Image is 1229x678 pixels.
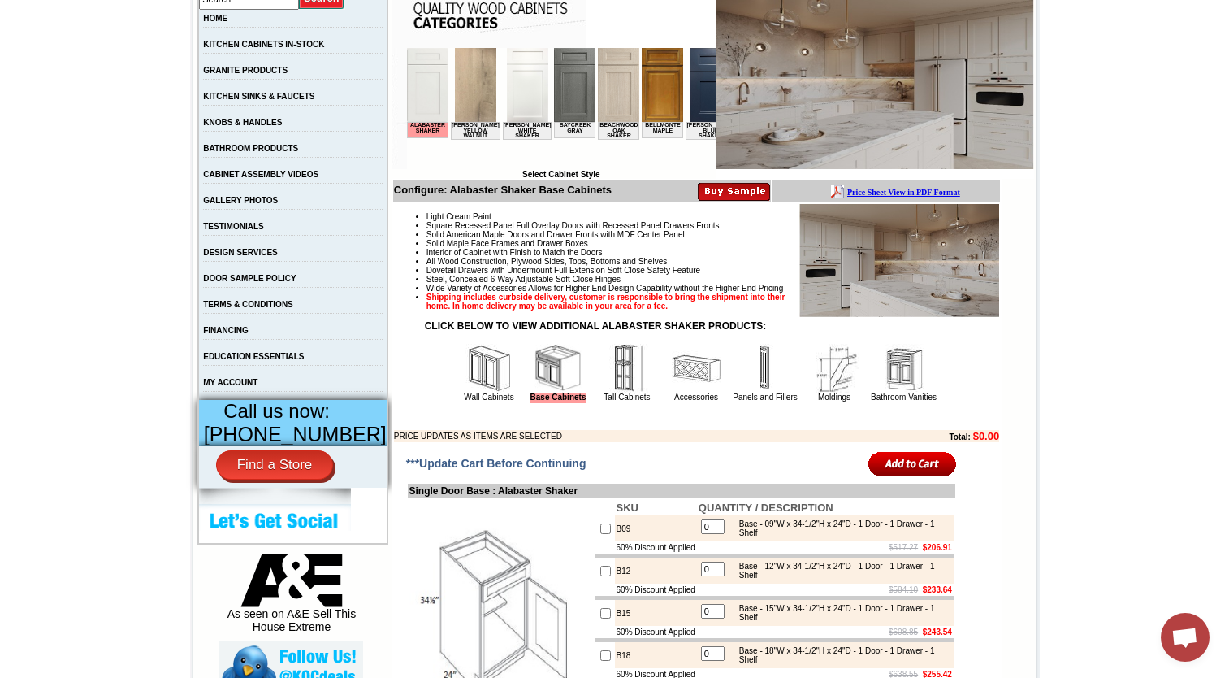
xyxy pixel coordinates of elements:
[871,393,937,402] a: Bathroom Vanities
[426,239,588,248] span: Solid Maple Face Frames and Drawer Boxes
[810,344,859,393] img: Moldings
[615,515,697,541] td: B09
[203,66,288,75] a: GRANITE PRODUCTS
[949,432,970,441] b: Total:
[203,170,318,179] a: CABINET ASSEMBLY VIDEOS
[615,626,697,638] td: 60% Discount Applied
[923,585,952,594] b: $233.64
[203,222,263,231] a: TESTIMONIALS
[426,284,783,293] span: Wide Variety of Accessories Allows for Higher End Design Capability without the Higher End Pricing
[203,248,278,257] a: DESIGN SERVICES
[2,4,15,17] img: pdf.png
[426,266,700,275] span: Dovetail Drawers with Undermount Full Extension Soft Close Safety Feature
[394,430,860,442] td: PRICE UPDATES AS ITEMS ARE SELECTED
[406,457,586,470] span: ***Update Cart Before Continuing
[426,275,621,284] span: Steel, Concealed 6-Way Adjustable Soft Close Hinges
[203,40,324,49] a: KITCHEN CABINETS IN-STOCK
[522,170,600,179] b: Select Cabinet Style
[203,118,282,127] a: KNOBS & HANDLES
[426,221,720,230] span: Square Recessed Panel Full Overlay Doors with Recessed Panel Drawers Fronts
[19,2,132,16] a: Price Sheet View in PDF Format
[203,92,314,101] a: KITCHEN SINKS & FAUCETS
[672,344,721,393] img: Accessories
[426,212,491,221] span: Light Cream Paint
[203,14,227,23] a: HOME
[279,74,328,92] td: [PERSON_NAME] Blue Shaker
[426,230,685,239] span: Solid American Maple Doors and Drawer Fronts with MDF Center Panel
[889,585,918,594] s: $584.10
[203,378,257,387] a: MY ACCOUNT
[868,450,957,477] input: Add to Cart
[617,502,638,514] b: SKU
[615,600,697,626] td: B15
[203,196,278,205] a: GALLERY PHOTOS
[615,642,697,668] td: B18
[534,344,582,393] img: Base Cabinets
[603,344,651,393] img: Tall Cabinets
[223,400,330,422] span: Call us now:
[923,628,952,637] b: $243.54
[615,541,697,554] td: 60% Discount Applied
[741,344,790,393] img: Panels and Fillers
[731,604,950,622] div: Base - 15"W x 34-1/2"H x 24"D - 1 Door - 1 Drawer - 1 Shelf
[731,519,950,537] div: Base - 09"W x 34-1/2"H x 24"D - 1 Door - 1 Drawer - 1 Shelf
[216,450,334,480] a: Find a Store
[818,393,850,402] a: Moldings
[615,558,697,584] td: B12
[615,584,697,596] td: 60% Discount Applied
[879,344,928,393] img: Bathroom Vanities
[731,646,950,664] div: Base - 18"W x 34-1/2"H x 24"D - 1 Door - 1 Drawer - 1 Shelf
[426,248,603,257] span: Interior of Cabinet with Finish to Match the Doors
[465,344,513,393] img: Wall Cabinets
[731,562,950,580] div: Base - 12"W x 34-1/2"H x 24"D - 1 Door - 1 Drawer - 1 Shelf
[19,7,132,15] b: Price Sheet View in PDF Format
[464,393,513,402] a: Wall Cabinets
[219,554,363,641] div: As seen on A&E Sell This House Extreme
[530,393,586,403] a: Base Cabinets
[425,320,767,332] strong: CLICK BELOW TO VIEW ADDITIONAL ALABASTER SHAKER PRODUCTS:
[674,393,718,402] a: Accessories
[426,257,667,266] span: All Wood Construction, Plywood Sides, Tops, Bottoms and Shelves
[699,502,833,514] b: QUANTITY / DESCRIPTION
[408,484,955,498] td: Single Door Base : Alabaster Shaker
[799,204,999,317] img: Product Image
[204,423,387,445] span: [PHONE_NUMBER]
[394,184,612,196] b: Configure: Alabaster Shaker Base Cabinets
[604,393,650,402] a: Tall Cabinets
[923,543,952,552] b: $206.91
[203,300,293,309] a: TERMS & CONDITIONS
[973,430,1000,442] b: $0.00
[203,144,298,153] a: BATHROOM PRODUCTS
[203,274,296,283] a: DOOR SAMPLE POLICY
[733,393,797,402] a: Panels and Fillers
[889,628,918,637] s: $608.85
[889,543,918,552] s: $517.27
[407,48,716,170] iframe: Browser incompatible
[203,352,304,361] a: EDUCATION ESSENTIALS
[1161,613,1210,662] div: Open chat
[203,326,249,335] a: FINANCING
[426,293,785,311] strong: Shipping includes curbside delivery, customer is responsible to bring the shipment into their hom...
